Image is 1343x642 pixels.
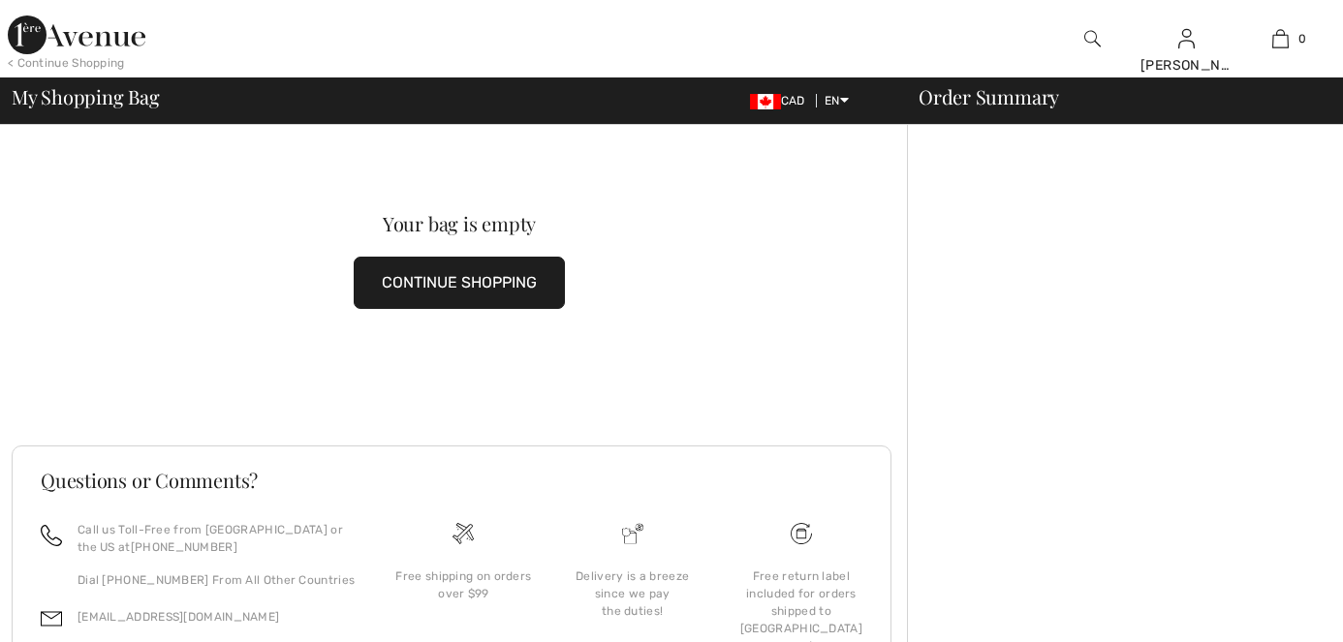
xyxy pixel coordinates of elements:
h3: Questions or Comments? [41,471,862,490]
p: Dial [PHONE_NUMBER] From All Other Countries [78,571,356,589]
span: EN [825,94,849,107]
div: Delivery is a breeze since we pay the duties! [564,567,702,620]
img: My Info [1178,27,1195,50]
div: Order Summary [895,87,1331,107]
img: email [41,608,62,629]
a: Sign In [1178,29,1195,47]
span: CAD [750,94,813,107]
div: [PERSON_NAME] [1140,55,1233,76]
button: CONTINUE SHOPPING [354,257,565,309]
a: [EMAIL_ADDRESS][DOMAIN_NAME] [78,610,279,624]
img: Free shipping on orders over $99 [453,523,474,544]
img: 1ère Avenue [8,15,145,54]
a: 0 [1234,27,1327,50]
span: 0 [1298,30,1306,47]
img: Delivery is a breeze since we pay the duties! [622,523,643,544]
img: Free shipping on orders over $99 [791,523,812,544]
p: Call us Toll-Free from [GEOGRAPHIC_DATA] or the US at [78,521,356,556]
div: Free shipping on orders over $99 [394,567,532,602]
img: call [41,525,62,546]
img: Canadian Dollar [750,94,781,109]
a: [PHONE_NUMBER] [131,540,237,554]
div: Your bag is empty [56,214,862,233]
img: search the website [1084,27,1101,50]
span: My Shopping Bag [12,87,160,107]
img: My Bag [1272,27,1289,50]
div: < Continue Shopping [8,54,125,72]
